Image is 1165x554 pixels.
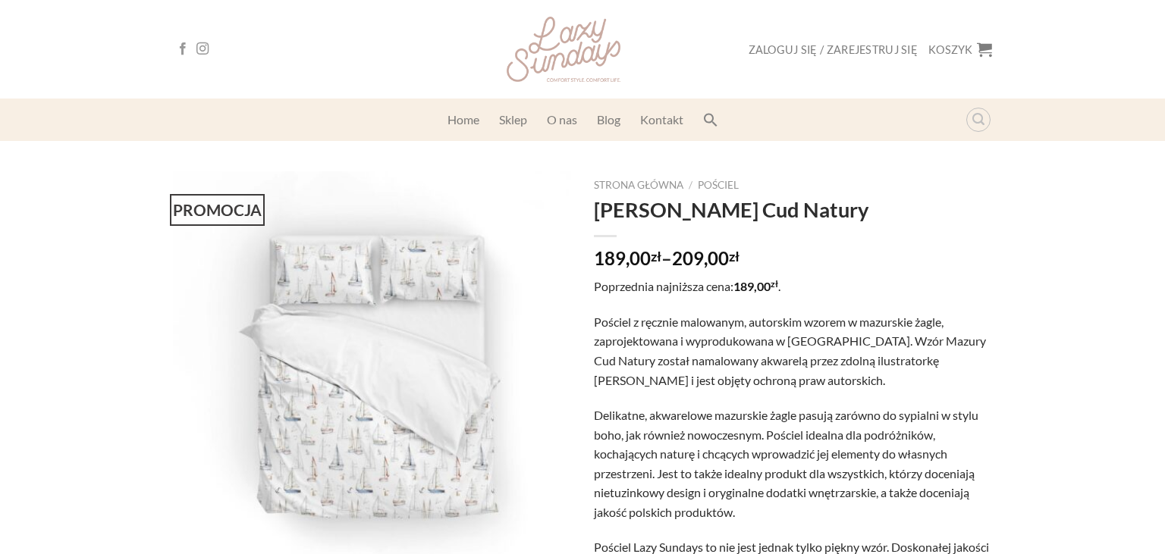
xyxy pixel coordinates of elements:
[597,106,620,133] a: Blog
[640,106,683,133] a: Kontakt
[447,106,479,133] a: Home
[547,106,577,133] a: O nas
[594,277,992,296] p: Poprzednia najniższa cena: .
[177,42,189,56] a: Follow on Facebook
[594,179,683,191] a: Strona główna
[928,33,992,66] a: Koszyk
[594,247,661,269] bdi: 189,00
[703,112,718,127] svg: Search
[196,42,209,56] a: Follow on Instagram
[594,249,992,268] p: –
[594,312,992,390] p: Pościel z ręcznie malowanym, autorskim wzorem w mazurskie żagle, zaprojektowana i wyprodukowana w...
[651,249,661,263] span: zł
[689,179,692,191] span: /
[729,249,740,263] span: zł
[698,179,739,191] a: Pościel
[771,277,778,291] span: zł
[507,17,620,82] img: Lazy Sundays
[499,106,527,133] a: Sklep
[594,196,992,223] h1: [PERSON_NAME] Cud Natury
[749,36,918,64] a: Zaloguj się / Zarejestruj się
[703,105,718,135] a: Search Icon Link
[928,43,973,56] span: Koszyk
[749,43,918,56] span: Zaloguj się / Zarejestruj się
[966,108,991,132] a: Wyszukiwarka
[672,247,740,269] bdi: 209,00
[733,279,778,293] bdi: 189,00
[594,405,992,522] p: Delikatne, akwarelowe mazurskie żagle pasują zarówno do sypialni w stylu boho, jak również nowocz...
